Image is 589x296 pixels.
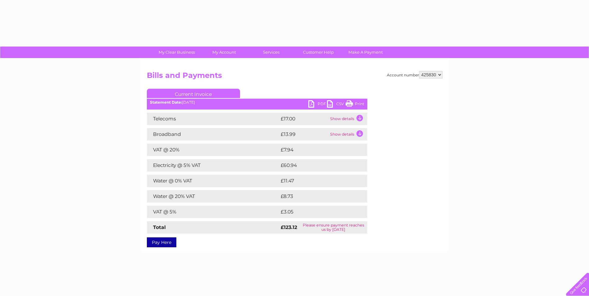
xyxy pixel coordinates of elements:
[328,128,367,141] td: Show details
[147,100,367,105] div: [DATE]
[293,47,344,58] a: Customer Help
[279,175,353,187] td: £11.47
[281,224,297,230] strong: £123.12
[246,47,297,58] a: Services
[327,100,346,109] a: CSV
[147,159,279,172] td: Electricity @ 5% VAT
[279,190,353,203] td: £8.73
[153,224,166,230] strong: Total
[198,47,250,58] a: My Account
[147,175,279,187] td: Water @ 0% VAT
[279,113,328,125] td: £17.00
[147,113,279,125] td: Telecoms
[279,206,353,218] td: £3.05
[147,89,240,98] a: Current Invoice
[279,159,355,172] td: £60.94
[279,128,328,141] td: £13.99
[279,144,353,156] td: £7.94
[340,47,391,58] a: Make A Payment
[147,190,279,203] td: Water @ 20% VAT
[328,113,367,125] td: Show details
[151,47,202,58] a: My Clear Business
[147,237,176,247] a: Pay Here
[147,128,279,141] td: Broadband
[147,206,279,218] td: VAT @ 5%
[300,221,367,234] td: Please ensure payment reaches us by [DATE]
[147,144,279,156] td: VAT @ 20%
[308,100,327,109] a: PDF
[147,71,442,83] h2: Bills and Payments
[150,100,182,105] b: Statement Date:
[346,100,364,109] a: Print
[387,71,442,78] div: Account number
